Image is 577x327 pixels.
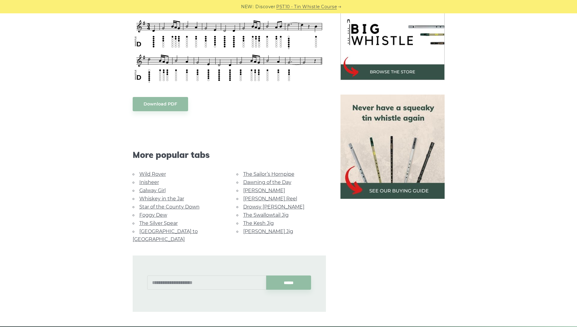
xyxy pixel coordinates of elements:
a: Inisheer [139,179,159,185]
a: The Swallowtail Jig [243,212,289,218]
a: Wild Rover [139,171,166,177]
a: The Sailor’s Hornpipe [243,171,294,177]
a: Download PDF [133,97,188,111]
a: PST10 - Tin Whistle Course [276,3,337,10]
a: The Kesh Jig [243,220,274,226]
span: NEW: [241,3,254,10]
a: [GEOGRAPHIC_DATA] to [GEOGRAPHIC_DATA] [133,229,198,242]
a: [PERSON_NAME] [243,188,285,193]
img: tin whistle buying guide [340,95,445,199]
a: Star of the County Down [139,204,200,210]
a: Dawning of the Day [243,179,291,185]
a: [PERSON_NAME] Reel [243,196,297,202]
a: Galway Girl [139,188,166,193]
span: Discover [255,3,275,10]
img: Amazing Grace Tin Whistle Tab & Sheet Music [133,2,326,85]
a: Whiskey in the Jar [139,196,184,202]
a: [PERSON_NAME] Jig [243,229,293,234]
a: Drowsy [PERSON_NAME] [243,204,304,210]
span: More popular tabs [133,150,326,160]
a: The Silver Spear [139,220,178,226]
a: Foggy Dew [139,212,167,218]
